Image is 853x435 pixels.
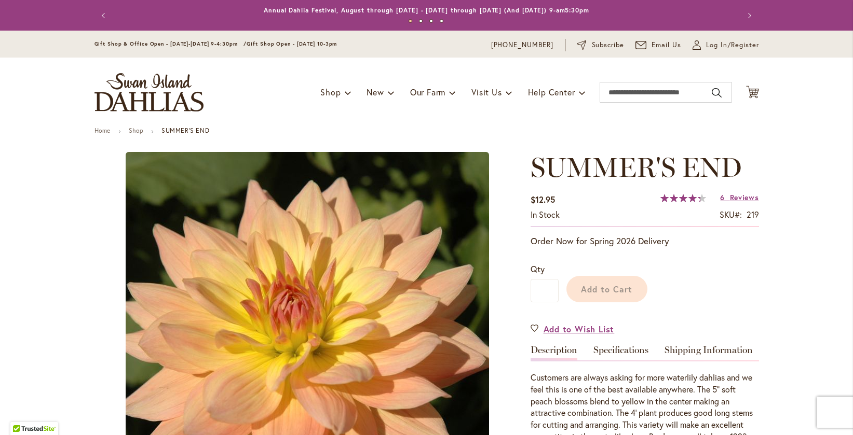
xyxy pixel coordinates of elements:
[635,40,681,50] a: Email Us
[471,87,502,97] span: Visit Us
[531,235,759,247] p: Order Now for Spring 2026 Delivery
[94,40,247,47] span: Gift Shop & Office Open - [DATE]-[DATE] 9-4:30pm /
[410,87,445,97] span: Our Farm
[531,323,615,335] a: Add to Wish List
[693,40,759,50] a: Log In/Register
[531,263,545,274] span: Qty
[531,194,555,205] span: $12.95
[660,194,706,202] div: 87%
[531,209,560,221] div: Availability
[747,209,759,221] div: 219
[652,40,681,50] span: Email Us
[409,19,412,23] button: 1 of 4
[94,73,204,111] a: store logo
[8,398,37,427] iframe: Launch Accessibility Center
[419,19,423,23] button: 2 of 4
[429,19,433,23] button: 3 of 4
[528,87,575,97] span: Help Center
[129,127,143,134] a: Shop
[320,87,341,97] span: Shop
[94,5,115,26] button: Previous
[706,40,759,50] span: Log In/Register
[738,5,759,26] button: Next
[264,6,589,14] a: Annual Dahlia Festival, August through [DATE] - [DATE] through [DATE] (And [DATE]) 9-am5:30pm
[491,40,554,50] a: [PHONE_NUMBER]
[577,40,624,50] a: Subscribe
[720,192,759,202] a: 6 Reviews
[94,127,111,134] a: Home
[720,192,725,202] span: 6
[440,19,443,23] button: 4 of 4
[531,345,577,360] a: Description
[367,87,384,97] span: New
[531,151,742,184] span: SUMMER'S END
[593,345,648,360] a: Specifications
[720,209,742,220] strong: SKU
[592,40,625,50] span: Subscribe
[247,40,337,47] span: Gift Shop Open - [DATE] 10-3pm
[544,323,615,335] span: Add to Wish List
[161,127,209,134] strong: SUMMER'S END
[730,192,759,202] span: Reviews
[531,209,560,220] span: In stock
[665,345,753,360] a: Shipping Information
